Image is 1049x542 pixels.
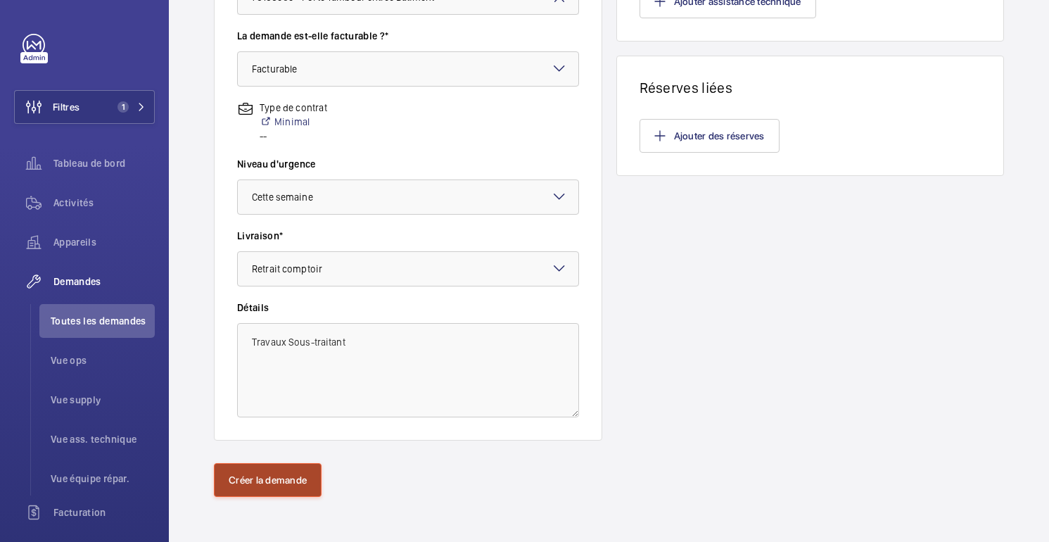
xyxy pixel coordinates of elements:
[252,191,313,203] span: Cette semaine
[640,119,780,153] button: Ajouter des réserves
[260,130,267,141] font: --
[53,158,125,169] font: Tableau de bord
[51,394,101,405] font: Vue supply
[252,63,297,75] span: Facturable
[53,507,106,518] font: Facturation
[53,276,101,287] font: Demandes
[51,355,87,366] font: Vue ops
[274,116,310,127] font: Minimal
[237,30,389,42] font: La demande est-elle facturable ?*
[640,79,732,96] font: Réserves liées
[122,102,125,112] font: 1
[260,115,327,129] a: Minimal
[260,102,327,113] font: Type de contrat
[237,230,284,241] font: Livraison*
[252,263,322,275] span: Retrait comptoir
[53,237,96,248] font: Appareils
[51,473,129,484] font: Vue équipe répar.
[674,130,765,141] font: Ajouter des réserves
[237,158,316,170] font: Niveau d'urgence
[53,197,94,208] font: Activités
[51,315,146,327] font: Toutes les demandes
[14,90,155,124] button: Filtres1
[53,101,80,113] font: Filtres
[51,434,136,445] font: Vue ass. technique
[237,302,269,313] font: Détails
[214,463,322,497] button: Créer la demande
[229,474,307,486] font: Créer la demande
